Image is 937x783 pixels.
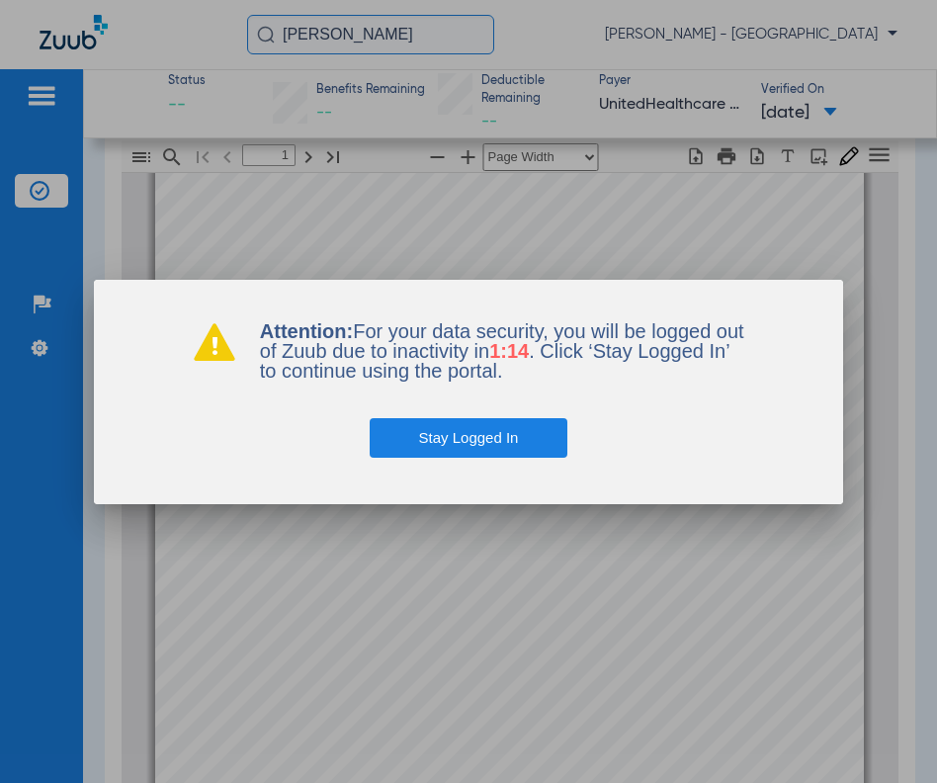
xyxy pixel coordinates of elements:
[370,418,568,458] button: Stay Logged In
[838,688,937,783] iframe: Chat Widget
[193,321,236,361] img: warning
[260,320,353,342] b: Attention:
[260,321,744,381] p: For your data security, you will be logged out of Zuub due to inactivity in . Click ‘Stay Logged ...
[489,340,529,362] span: 1:14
